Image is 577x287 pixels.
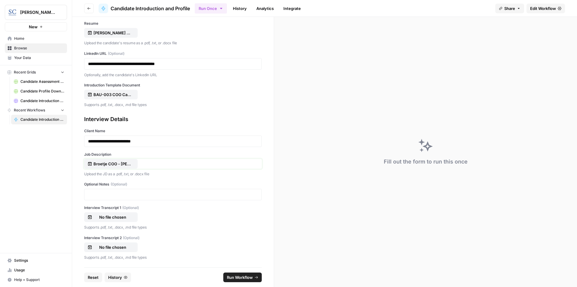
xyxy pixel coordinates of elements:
[14,70,36,75] span: Recent Grids
[253,4,277,13] a: Analytics
[93,92,132,98] p: BAU-003 COO Candidate Introduction Template.docx
[20,89,64,94] span: Candidate Profile Download Sheet
[280,4,304,13] a: Integrate
[84,224,262,230] p: Supports .pdf, .txt, .docx, .md file types
[84,182,262,187] label: Optional Notes
[20,9,56,15] span: [PERSON_NAME] [GEOGRAPHIC_DATA]
[5,265,67,275] a: Usage
[122,205,139,211] span: (Optional)
[7,7,18,18] img: Stanton Chase Nashville Logo
[111,5,190,12] span: Candidate Introduction and Profile
[108,274,122,280] span: History
[88,274,99,280] span: Reset
[5,34,67,43] a: Home
[29,24,38,30] span: New
[11,115,67,124] a: Candidate Introduction and Profile
[5,5,67,20] button: Workspace: Stanton Chase Nashville
[195,3,227,14] button: Run Once
[14,258,64,263] span: Settings
[84,152,262,157] label: Job Description
[530,5,556,11] span: Edit Workflow
[84,83,262,88] label: Introduction Template Document
[5,43,67,53] a: Browse
[93,161,132,167] p: Broetje COO - [PERSON_NAME] Recruitment Profile.pdf
[504,5,515,11] span: Share
[84,115,262,123] div: Interview Details
[84,72,262,78] p: Optionally, add the candidate's Linkedin URL
[384,158,468,166] div: Fill out the form to run this once
[14,55,64,61] span: Your Data
[84,21,262,26] label: Resume
[5,22,67,31] button: New
[105,273,131,282] button: History
[84,171,262,177] p: Upload the JD as a .pdf, .txt, or .docx file
[5,106,67,115] button: Recent Workflows
[14,45,64,51] span: Browse
[84,128,262,134] label: Client Name
[495,4,524,13] button: Share
[84,90,138,99] button: BAU-003 COO Candidate Introduction Template.docx
[20,98,64,104] span: Candidate Introduction Download Sheet
[223,273,262,282] button: Run Workflow
[84,51,262,56] label: LinkedIn URL
[93,244,132,250] p: No file chosen
[14,277,64,282] span: Help + Support
[111,182,127,187] span: (Optional)
[123,235,139,241] span: (Optional)
[5,68,67,77] button: Recent Grids
[11,96,67,106] a: Candidate Introduction Download Sheet
[527,4,565,13] a: Edit Workflow
[20,117,64,122] span: Candidate Introduction and Profile
[229,4,250,13] a: History
[84,28,138,38] button: [PERSON_NAME] Resume.pdf
[14,36,64,41] span: Home
[84,102,262,108] p: Supports .pdf, .txt, .docx, .md file types
[99,4,190,13] a: Candidate Introduction and Profile
[84,242,138,252] button: No file chosen
[20,79,64,84] span: Candidate Assessment Download Sheet
[5,256,67,265] a: Settings
[227,274,253,280] span: Run Workflow
[11,86,67,96] a: Candidate Profile Download Sheet
[84,205,262,211] label: Interview Transcript 1
[93,214,132,220] p: No file chosen
[84,212,138,222] button: No file chosen
[14,267,64,273] span: Usage
[108,51,124,56] span: (Optional)
[11,77,67,86] a: Candidate Assessment Download Sheet
[14,108,45,113] span: Recent Workflows
[93,30,132,36] p: [PERSON_NAME] Resume.pdf
[84,159,138,169] button: Broetje COO - [PERSON_NAME] Recruitment Profile.pdf
[84,40,262,46] p: Upload the candidate's resume as a .pdf, .txt, or .docx file
[84,273,102,282] button: Reset
[5,275,67,285] button: Help + Support
[84,254,262,260] p: Supports .pdf, .txt, .docx, .md file types
[84,235,262,241] label: Interview Transcript 2
[5,53,67,63] a: Your Data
